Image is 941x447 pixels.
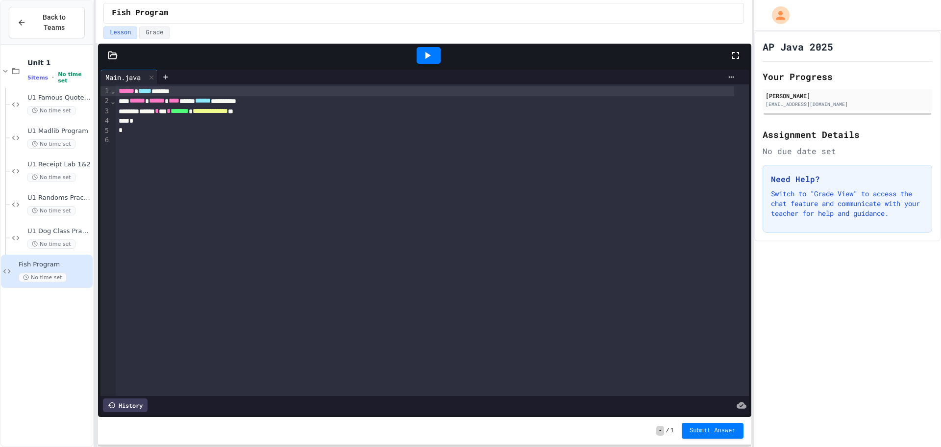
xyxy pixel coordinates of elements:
div: 1 [100,86,110,96]
span: No time set [27,139,75,149]
h2: Assignment Details [763,128,932,141]
div: Main.java [100,72,146,82]
div: 2 [100,96,110,106]
div: No due date set [763,145,932,157]
span: Back to Teams [32,12,76,33]
span: U1 Dog Class Practice [27,227,91,236]
span: No time set [19,273,67,282]
span: U1 Receipt Lab 1&2 [27,160,91,169]
button: Grade [139,26,170,39]
div: [PERSON_NAME] [766,91,929,100]
button: Lesson [103,26,137,39]
span: No time set [58,71,91,84]
span: No time set [27,173,75,182]
span: U1 Madlib Program [27,127,91,135]
div: Main.java [100,70,158,84]
span: U1 Randoms Practice [27,194,91,202]
div: History [103,398,148,412]
span: 1 [670,427,674,435]
div: My Account [762,4,792,26]
h2: Your Progress [763,70,932,83]
div: 6 [100,135,110,145]
span: Fish Program [19,261,91,269]
span: Submit Answer [690,427,736,435]
div: 4 [100,116,110,126]
span: Unit 1 [27,58,91,67]
span: / [666,427,669,435]
span: U1 Famous Quote Program [27,94,91,102]
span: Fold line [110,87,115,95]
button: Submit Answer [682,423,743,439]
span: Fold line [110,97,115,105]
span: Fish Program [112,7,168,19]
h3: Need Help? [771,173,924,185]
button: Back to Teams [9,7,85,38]
span: No time set [27,206,75,215]
span: - [656,426,664,436]
span: No time set [27,106,75,115]
p: Switch to "Grade View" to access the chat feature and communicate with your teacher for help and ... [771,189,924,218]
span: • [52,74,54,81]
div: 5 [100,126,110,136]
span: 5 items [27,75,48,81]
h1: AP Java 2025 [763,40,833,53]
div: 3 [100,106,110,116]
div: [EMAIL_ADDRESS][DOMAIN_NAME] [766,101,929,108]
span: No time set [27,239,75,249]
